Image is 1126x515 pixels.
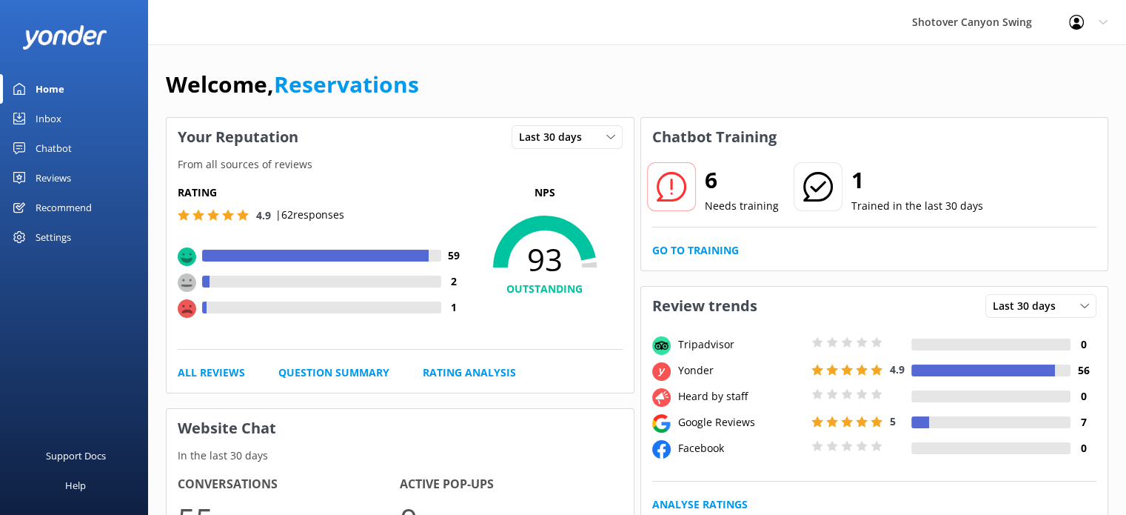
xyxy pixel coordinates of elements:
p: Needs training [705,198,779,214]
h4: 56 [1070,362,1096,379]
div: Settings [36,222,71,252]
img: yonder-white-logo.png [22,25,107,50]
h2: 1 [851,162,983,198]
h3: Review trends [641,287,768,325]
span: 4.9 [256,208,271,222]
h4: 0 [1070,388,1096,405]
a: Reservations [274,69,419,99]
span: 93 [467,241,623,278]
h4: 7 [1070,414,1096,431]
a: Question Summary [278,365,389,381]
div: Google Reviews [674,414,808,431]
div: Recommend [36,193,92,222]
h4: Conversations [178,475,400,494]
p: | 62 responses [275,207,344,223]
h4: Active Pop-ups [400,475,622,494]
div: Yonder [674,362,808,379]
span: Last 30 days [519,129,591,145]
div: Support Docs [46,441,106,471]
span: Last 30 days [993,298,1065,314]
a: Go to Training [652,242,739,259]
h4: 1 [441,299,467,316]
div: Tripadvisor [674,336,808,353]
h4: 0 [1070,440,1096,456]
a: Rating Analysis [423,365,516,381]
h1: Welcome, [166,67,419,102]
div: Help [65,471,86,500]
h4: 59 [441,247,467,264]
div: Chatbot [36,133,72,163]
p: Trained in the last 30 days [851,198,983,214]
div: Home [36,74,64,104]
h4: OUTSTANDING [467,281,623,297]
span: 5 [890,414,896,428]
div: Facebook [674,440,808,456]
h3: Your Reputation [167,118,309,156]
h3: Website Chat [167,409,634,448]
h5: Rating [178,185,467,201]
span: 4.9 [890,362,905,376]
h2: 6 [705,162,779,198]
a: All Reviews [178,365,245,381]
div: Heard by staff [674,388,808,405]
p: NPS [467,185,623,201]
a: Analyse Ratings [652,496,748,513]
div: Reviews [36,163,71,193]
div: Inbox [36,104,61,133]
h4: 0 [1070,336,1096,353]
p: In the last 30 days [167,448,634,464]
h3: Chatbot Training [641,118,788,156]
h4: 2 [441,273,467,290]
p: From all sources of reviews [167,156,634,173]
